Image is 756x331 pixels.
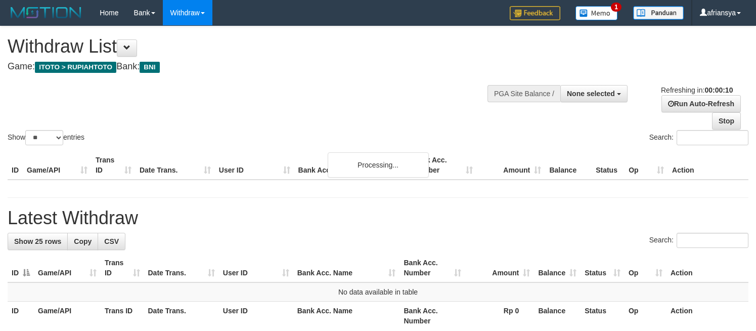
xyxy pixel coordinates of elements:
th: ID [8,302,34,330]
img: Button%20Memo.svg [575,6,618,20]
label: Search: [649,233,748,248]
input: Search: [677,233,748,248]
a: Run Auto-Refresh [661,95,741,112]
th: Trans ID [92,151,136,180]
span: Copy [74,237,92,245]
th: Bank Acc. Name [294,151,409,180]
img: Feedback.jpg [510,6,560,20]
th: Action [666,302,748,330]
th: Rp 0 [465,302,534,330]
th: Trans ID: activate to sort column ascending [101,254,144,282]
th: Op [625,302,666,330]
span: Show 25 rows [14,237,61,245]
a: Copy [67,233,98,250]
th: ID: activate to sort column descending [8,254,34,282]
th: Date Trans. [144,302,219,330]
span: BNI [140,62,159,73]
span: CSV [104,237,119,245]
span: 1 [611,3,621,12]
a: Show 25 rows [8,233,68,250]
th: Amount [477,151,545,180]
th: Game/API: activate to sort column ascending [34,254,101,282]
th: Bank Acc. Number [399,302,465,330]
th: Balance [545,151,592,180]
span: None selected [567,90,615,98]
th: Op: activate to sort column ascending [625,254,666,282]
th: User ID [219,302,293,330]
th: User ID: activate to sort column ascending [219,254,293,282]
span: Refreshing in: [661,86,733,94]
div: Processing... [328,152,429,178]
button: None selected [560,85,628,102]
img: MOTION_logo.png [8,5,84,20]
div: PGA Site Balance / [487,85,560,102]
input: Search: [677,130,748,145]
strong: 00:00:10 [704,86,733,94]
th: Trans ID [101,302,144,330]
th: Date Trans. [136,151,215,180]
th: Date Trans.: activate to sort column ascending [144,254,219,282]
img: panduan.png [633,6,684,20]
th: Game/API [23,151,92,180]
th: Bank Acc. Name [293,302,400,330]
label: Search: [649,130,748,145]
span: ITOTO > RUPIAHTOTO [35,62,116,73]
h1: Withdraw List [8,36,494,57]
th: Balance [534,302,581,330]
th: Status [581,302,625,330]
th: Status: activate to sort column ascending [581,254,625,282]
th: Bank Acc. Name: activate to sort column ascending [293,254,400,282]
td: No data available in table [8,282,748,302]
th: Action [668,151,748,180]
th: Balance: activate to sort column ascending [534,254,581,282]
th: Amount: activate to sort column ascending [465,254,534,282]
th: Op [625,151,668,180]
h4: Game: Bank: [8,62,494,72]
a: CSV [98,233,125,250]
select: Showentries [25,130,63,145]
th: User ID [215,151,294,180]
th: Action [666,254,748,282]
h1: Latest Withdraw [8,208,748,228]
th: Bank Acc. Number [409,151,477,180]
th: Bank Acc. Number: activate to sort column ascending [399,254,465,282]
th: ID [8,151,23,180]
a: Stop [712,112,741,130]
th: Status [592,151,625,180]
th: Game/API [34,302,101,330]
label: Show entries [8,130,84,145]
